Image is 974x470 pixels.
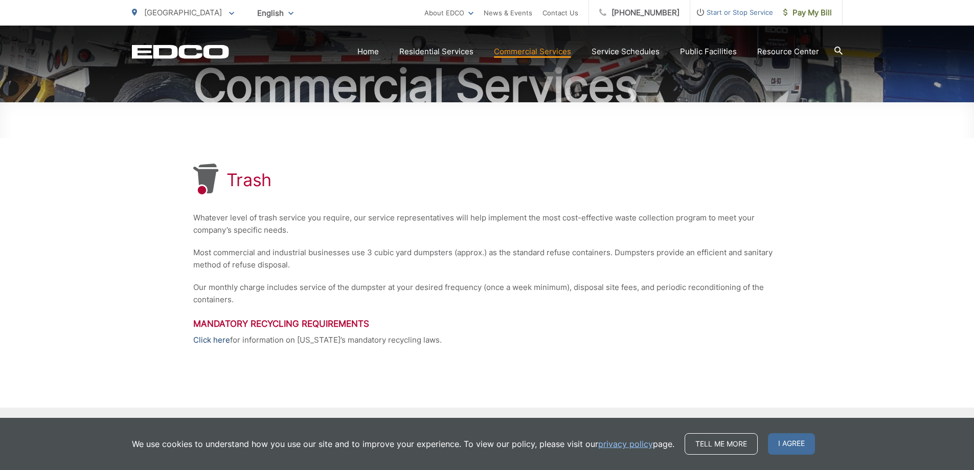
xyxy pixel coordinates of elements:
a: Tell me more [685,433,758,455]
a: Public Facilities [680,46,737,58]
span: I agree [768,433,815,455]
a: Home [357,46,379,58]
a: Contact Us [542,7,578,19]
span: [GEOGRAPHIC_DATA] [144,8,222,17]
a: Service Schedules [592,46,660,58]
h3: Mandatory Recycling Requirements [193,319,781,329]
h2: Commercial Services [132,60,843,111]
p: for information on [US_STATE]’s mandatory recycling laws. [193,334,781,346]
p: Whatever level of trash service you require, our service representatives will help implement the ... [193,212,781,236]
a: Click here [193,334,230,346]
p: We use cookies to understand how you use our site and to improve your experience. To view our pol... [132,438,674,450]
p: Most commercial and industrial businesses use 3 cubic yard dumpsters (approx.) as the standard re... [193,247,781,271]
a: About EDCO [424,7,473,19]
span: Pay My Bill [783,7,832,19]
a: privacy policy [598,438,653,450]
span: English [250,4,301,22]
a: EDCD logo. Return to the homepage. [132,44,229,59]
a: Commercial Services [494,46,571,58]
h1: Trash [226,170,272,190]
a: News & Events [484,7,532,19]
p: Our monthly charge includes service of the dumpster at your desired frequency (once a week minimu... [193,281,781,306]
a: Residential Services [399,46,473,58]
a: Resource Center [757,46,819,58]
